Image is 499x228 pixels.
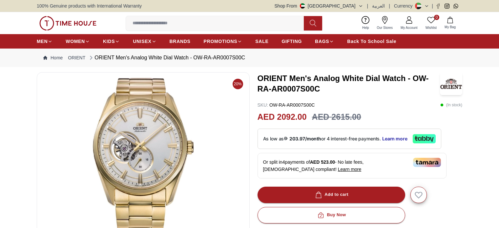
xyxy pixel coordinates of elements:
img: ... [39,16,96,31]
a: ORIENT [68,54,85,61]
span: | [389,3,390,9]
span: Our Stores [374,25,395,30]
span: PROMOTIONS [204,38,238,45]
a: PROMOTIONS [204,35,242,47]
span: | [367,3,368,9]
button: العربية [372,3,385,9]
a: Whatsapp [453,4,458,9]
h3: AED 2615.00 [312,111,361,123]
a: Home [43,54,63,61]
img: United Arab Emirates [300,3,305,9]
button: Shop From[GEOGRAPHIC_DATA] [275,3,363,9]
span: SALE [255,38,268,45]
span: 0 [434,15,439,20]
a: BAGS [315,35,334,47]
div: Or split in 4 payments of - No late fees, [DEMOGRAPHIC_DATA] compliant! [258,153,447,178]
span: My Account [398,25,420,30]
span: My Bag [442,25,458,30]
a: KIDS [103,35,120,47]
a: Facebook [436,4,441,9]
span: Learn more [338,167,362,172]
a: Our Stores [373,15,397,31]
a: Help [358,15,373,31]
span: AED 523.00 [310,159,335,165]
a: BRANDS [170,35,191,47]
a: Instagram [445,4,449,9]
span: SKU : [258,102,268,108]
a: GIFTING [281,35,302,47]
a: MEN [37,35,52,47]
a: 0Wishlist [422,15,441,31]
span: WOMEN [66,38,85,45]
span: 20% [233,79,243,89]
h3: ORIENT Men's Analog White Dial Watch - OW-RA-AR0007S00C [258,73,440,94]
span: BAGS [315,38,329,45]
h2: AED 2092.00 [258,111,307,123]
span: Back To School Sale [347,38,396,45]
span: Wishlist [423,25,439,30]
nav: Breadcrumb [37,49,462,67]
div: ORIENT Men's Analog White Dial Watch - OW-RA-AR0007S00C [88,54,245,62]
a: WOMEN [66,35,90,47]
div: Add to cart [314,191,348,198]
img: Tamara [413,158,441,167]
p: OW-RA-AR0007S00C [258,102,315,108]
span: | [432,3,433,9]
p: ( In stock ) [440,102,462,108]
div: Buy Now [316,211,346,219]
a: SALE [255,35,268,47]
span: KIDS [103,38,115,45]
a: UNISEX [133,35,156,47]
img: ORIENT Men's Analog White Dial Watch - OW-RA-AR0007S00C [440,72,462,95]
a: Back To School Sale [347,35,396,47]
span: MEN [37,38,48,45]
span: Help [360,25,372,30]
button: Buy Now [258,207,405,223]
button: My Bag [441,15,460,31]
button: Add to cart [258,187,405,203]
span: UNISEX [133,38,151,45]
span: GIFTING [281,38,302,45]
span: BRANDS [170,38,191,45]
div: Currency [394,3,415,9]
span: 100% Genuine products with International Warranty [37,3,142,9]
